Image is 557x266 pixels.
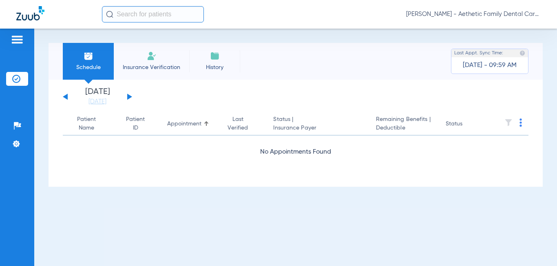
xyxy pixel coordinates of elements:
[210,51,220,61] img: History
[84,51,93,61] img: Schedule
[106,11,113,18] img: Search Icon
[102,6,204,22] input: Search for patients
[519,118,522,127] img: group-dot-blue.svg
[69,115,111,132] div: Patient Name
[519,50,525,56] img: last sync help info
[223,115,260,132] div: Last Verified
[120,63,183,72] span: Insurance Verification
[439,113,494,136] th: Status
[369,113,439,136] th: Remaining Benefits |
[516,227,557,266] iframe: Chat Widget
[11,35,24,45] img: hamburger-icon
[63,147,528,157] div: No Appointments Found
[69,115,104,132] div: Patient Name
[376,124,433,132] span: Deductible
[195,63,234,72] span: History
[273,124,362,132] span: Insurance Payer
[167,120,210,128] div: Appointment
[267,113,369,136] th: Status |
[124,115,154,132] div: Patient ID
[504,118,513,127] img: filter.svg
[454,49,503,57] span: Last Appt. Sync Time:
[406,10,541,18] span: [PERSON_NAME] - Aethetic Family Dental Care ([GEOGRAPHIC_DATA])
[16,6,44,20] img: Zuub Logo
[167,120,201,128] div: Appointment
[73,98,122,106] a: [DATE]
[73,88,122,106] li: [DATE]
[463,61,517,69] span: [DATE] - 09:59 AM
[147,51,157,61] img: Manual Insurance Verification
[223,115,253,132] div: Last Verified
[124,115,147,132] div: Patient ID
[69,63,108,72] span: Schedule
